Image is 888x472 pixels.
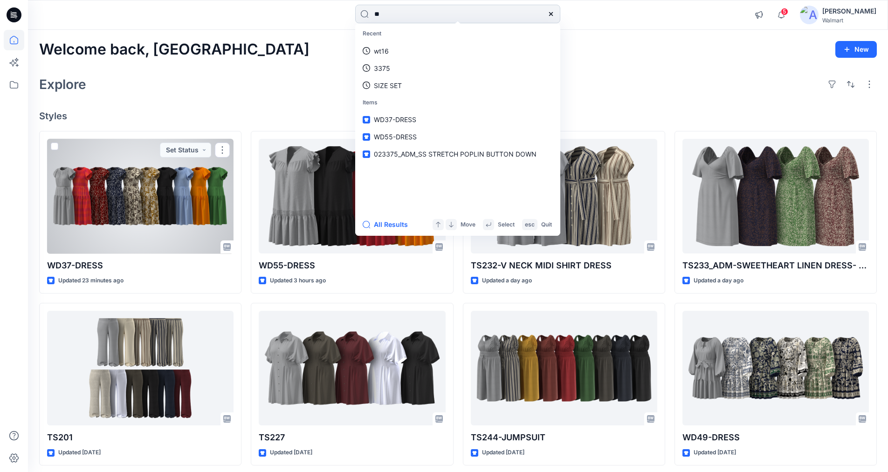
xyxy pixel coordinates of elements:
[471,259,657,272] p: TS232-V NECK MIDI SHIRT DRESS
[39,77,86,92] h2: Explore
[39,41,310,58] h2: Welcome back, [GEOGRAPHIC_DATA]
[357,94,558,111] p: Items
[461,220,475,230] p: Move
[781,8,788,15] span: 5
[471,139,657,254] a: TS232-V NECK MIDI SHIRT DRESS
[682,139,869,254] a: TS233_ADM-SWEETHEART LINEN DRESS- (22-06-25) 1X
[357,25,558,42] p: Recent
[800,6,819,24] img: avatar
[39,110,877,122] h4: Styles
[525,220,535,230] p: esc
[374,133,417,141] span: WD55-DRESS
[58,276,124,286] p: Updated 23 minutes ago
[822,17,876,24] div: Walmart
[835,41,877,58] button: New
[357,77,558,94] a: SIZE SET
[482,276,532,286] p: Updated a day ago
[471,431,657,444] p: TS244-JUMPSUIT
[357,128,558,145] a: WD55-DRESS
[47,139,234,254] a: WD37-DRESS
[482,448,524,458] p: Updated [DATE]
[259,139,445,254] a: WD55-DRESS
[259,431,445,444] p: TS227
[471,311,657,426] a: TS244-JUMPSUIT
[541,220,552,230] p: Quit
[694,276,743,286] p: Updated a day ago
[374,63,390,73] p: 3375
[357,42,558,60] a: wt16
[682,259,869,272] p: TS233_ADM-SWEETHEART LINEN DRESS- ([DATE]) 1X
[58,448,101,458] p: Updated [DATE]
[270,276,326,286] p: Updated 3 hours ago
[259,259,445,272] p: WD55-DRESS
[374,116,416,123] span: WD37-DRESS
[682,431,869,444] p: WD49-DRESS
[498,220,515,230] p: Select
[682,311,869,426] a: WD49-DRESS
[259,311,445,426] a: TS227
[270,448,312,458] p: Updated [DATE]
[374,46,389,56] p: wt16
[357,111,558,128] a: WD37-DRESS
[822,6,876,17] div: [PERSON_NAME]
[47,311,234,426] a: TS201
[374,81,402,90] p: SIZE SET
[47,259,234,272] p: WD37-DRESS
[363,219,414,230] button: All Results
[47,431,234,444] p: TS201
[357,145,558,163] a: 023375_ADM_SS STRETCH POPLIN BUTTON DOWN
[357,60,558,77] a: 3375
[374,150,537,158] span: 023375_ADM_SS STRETCH POPLIN BUTTON DOWN
[694,448,736,458] p: Updated [DATE]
